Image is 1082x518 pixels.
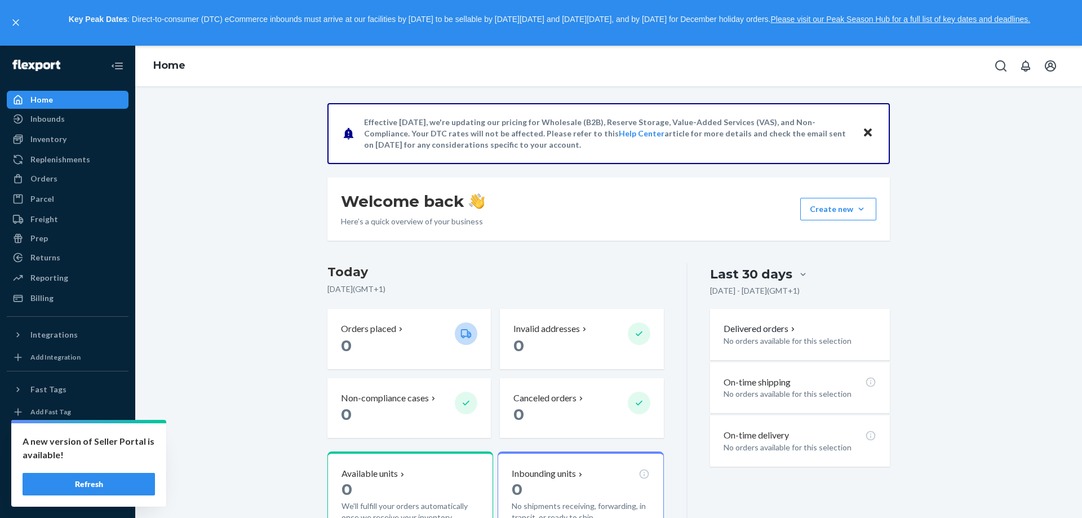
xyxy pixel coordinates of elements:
[30,293,54,304] div: Billing
[30,113,65,125] div: Inbounds
[25,8,48,18] span: Chat
[327,378,491,439] button: Non-compliance cases 0
[710,265,792,283] div: Last 30 days
[7,249,128,267] a: Returns
[990,55,1012,77] button: Open Search Box
[469,193,485,209] img: hand-wave emoji
[341,392,429,405] p: Non-compliance cases
[30,352,81,362] div: Add Integration
[30,173,57,184] div: Orders
[30,384,66,395] div: Fast Tags
[7,429,128,447] a: Settings
[69,15,127,24] strong: Key Peak Dates
[724,335,876,347] p: No orders available for this selection
[7,91,128,109] a: Home
[30,329,78,340] div: Integrations
[1039,55,1062,77] button: Open account menu
[30,233,48,244] div: Prep
[10,17,21,28] button: close,
[153,59,185,72] a: Home
[513,336,524,355] span: 0
[7,380,128,399] button: Fast Tags
[342,467,398,480] p: Available units
[364,117,852,150] p: Effective [DATE], we're updating our pricing for Wholesale (B2B), Reserve Storage, Value-Added Se...
[724,429,789,442] p: On-time delivery
[27,10,1072,29] p: : Direct-to-consumer (DTC) eCommerce inbounds must arrive at our facilities by [DATE] to be sella...
[861,125,875,141] button: Close
[327,309,491,369] button: Orders placed 0
[341,322,396,335] p: Orders placed
[327,284,664,295] p: [DATE] ( GMT+1 )
[23,435,155,462] p: A new version of Seller Portal is available!
[12,60,60,71] img: Flexport logo
[106,55,128,77] button: Close Navigation
[800,198,876,220] button: Create new
[513,322,580,335] p: Invalid addresses
[7,448,128,466] button: Talk to Support
[512,480,522,499] span: 0
[7,403,128,421] a: Add Fast Tag
[7,229,128,247] a: Prep
[724,376,791,389] p: On-time shipping
[7,110,128,128] a: Inbounds
[23,473,155,495] button: Refresh
[7,190,128,208] a: Parcel
[500,378,663,439] button: Canceled orders 0
[724,322,797,335] button: Delivered orders
[500,309,663,369] button: Invalid addresses 0
[7,170,128,188] a: Orders
[619,129,664,138] a: Help Center
[724,388,876,400] p: No orders available for this selection
[341,216,485,227] p: Here’s a quick overview of your business
[513,405,524,424] span: 0
[30,94,53,105] div: Home
[30,193,54,205] div: Parcel
[7,150,128,169] a: Replenishments
[512,467,576,480] p: Inbounding units
[30,134,66,145] div: Inventory
[770,15,1030,24] a: Please visit our Peak Season Hub for a full list of key dates and deadlines.
[341,191,485,211] h1: Welcome back
[327,263,664,281] h3: Today
[342,480,352,499] span: 0
[1014,55,1037,77] button: Open notifications
[30,154,90,165] div: Replenishments
[7,269,128,287] a: Reporting
[7,348,128,366] a: Add Integration
[7,486,128,504] button: Give Feedback
[30,214,58,225] div: Freight
[144,50,194,82] ol: breadcrumbs
[724,442,876,453] p: No orders available for this selection
[7,326,128,344] button: Integrations
[710,285,800,296] p: [DATE] - [DATE] ( GMT+1 )
[7,130,128,148] a: Inventory
[7,467,128,485] a: Help Center
[341,336,352,355] span: 0
[7,289,128,307] a: Billing
[341,405,352,424] span: 0
[513,392,577,405] p: Canceled orders
[7,210,128,228] a: Freight
[30,407,71,417] div: Add Fast Tag
[30,272,68,284] div: Reporting
[30,252,60,263] div: Returns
